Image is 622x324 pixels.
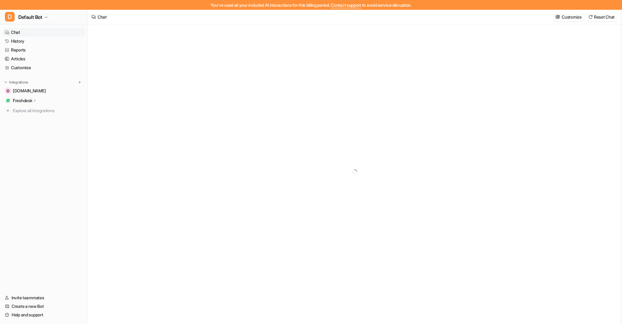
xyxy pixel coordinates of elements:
img: menu_add.svg [77,80,82,84]
a: Create a new Bot [2,302,85,311]
div: Chat [98,14,107,20]
img: Freshdesk [6,99,10,102]
span: Default Bot [18,13,42,21]
button: Customize [554,12,584,21]
a: Help and support [2,311,85,319]
button: Integrations [2,79,30,85]
img: customize [555,15,560,19]
a: Articles [2,55,85,63]
img: drivingtests.co.uk [6,89,10,93]
span: D [5,12,15,22]
img: reset [588,15,593,19]
a: Reports [2,46,85,54]
a: History [2,37,85,45]
span: [DOMAIN_NAME] [13,88,46,94]
img: expand menu [4,80,8,84]
a: Explore all integrations [2,106,85,115]
button: Reset Chat [587,12,617,21]
p: Customize [562,14,581,20]
p: Freshdesk [13,98,32,104]
img: explore all integrations [5,108,11,114]
span: Contact support [331,2,361,8]
a: drivingtests.co.uk[DOMAIN_NAME] [2,87,85,95]
a: Customize [2,63,85,72]
p: Integrations [9,80,28,85]
a: Chat [2,28,85,37]
a: Invite teammates [2,294,85,302]
span: Explore all integrations [13,106,83,116]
